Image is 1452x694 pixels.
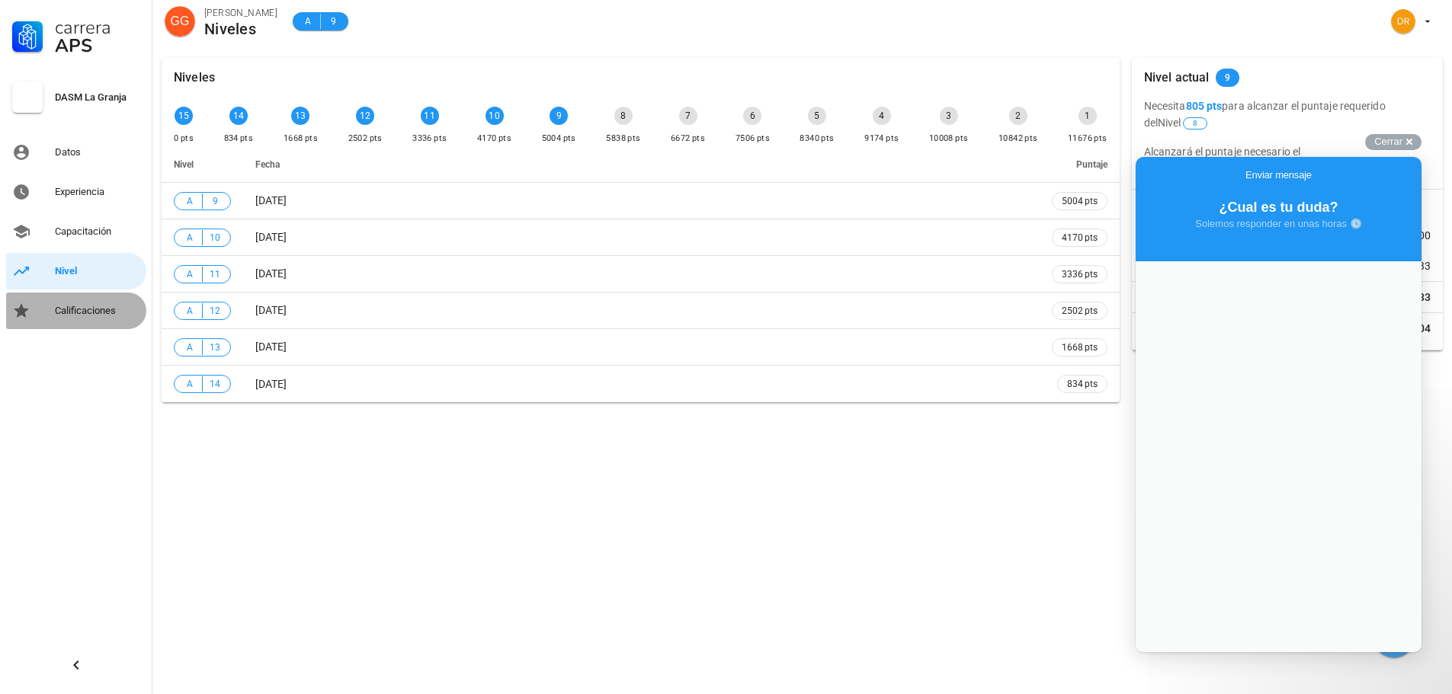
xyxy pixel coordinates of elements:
[1365,134,1422,150] button: Cerrar
[550,107,568,125] div: 9
[1144,98,1431,131] p: Necesita para alcanzar el puntaje requerido del
[184,376,196,392] span: A
[940,107,958,125] div: 3
[1067,376,1098,392] span: 834 pts
[174,131,194,146] div: 0 pts
[184,303,196,318] span: A
[1158,117,1209,129] span: Nivel
[204,5,277,21] div: [PERSON_NAME]
[55,225,140,238] div: Capacitación
[255,267,287,280] span: [DATE]
[174,159,194,170] span: Nivel
[209,230,221,245] span: 10
[284,131,318,146] div: 1668 pts
[327,14,339,29] span: 9
[808,107,826,125] div: 5
[800,131,834,146] div: 8340 pts
[55,18,140,37] div: Carrera
[204,21,277,37] div: Niveles
[209,193,221,209] span: 9
[255,231,287,243] span: [DATE]
[929,131,969,146] div: 10008 pts
[1193,118,1197,129] span: 8
[1076,159,1107,170] span: Puntaje
[679,107,697,125] div: 7
[175,107,193,125] div: 15
[1062,303,1098,318] span: 2502 pts
[55,265,140,277] div: Nivel
[184,267,196,282] span: A
[1062,230,1098,245] span: 4170 pts
[243,146,1040,183] th: Fecha
[224,131,254,146] div: 834 pts
[255,378,287,390] span: [DATE]
[55,186,140,198] div: Experiencia
[743,107,761,125] div: 6
[1144,143,1431,177] p: Alcanzará el puntaje necesario el .
[55,37,140,55] div: APS
[1009,107,1027,125] div: 2
[542,131,576,146] div: 5004 pts
[229,107,248,125] div: 14
[1062,340,1098,355] span: 1668 pts
[356,107,374,125] div: 12
[55,146,140,158] div: Datos
[477,131,511,146] div: 4170 pts
[184,193,196,209] span: A
[1391,9,1415,34] div: avatar
[55,91,140,104] div: DASM La Granja
[671,131,705,146] div: 6672 pts
[165,6,195,37] div: avatar
[6,253,146,289] a: Nivel
[998,131,1038,146] div: 10842 pts
[1040,146,1120,183] th: Puntaje
[606,131,640,146] div: 5838 pts
[1068,131,1107,146] div: 11676 pts
[255,159,280,170] span: Fecha
[348,131,383,146] div: 2502 pts
[873,107,891,125] div: 4
[255,341,287,353] span: [DATE]
[6,293,146,329] a: Calificaciones
[6,174,146,210] a: Experiencia
[486,107,504,125] div: 10
[255,304,287,316] span: [DATE]
[184,340,196,355] span: A
[255,194,287,206] span: [DATE]
[1062,267,1098,282] span: 3336 pts
[209,376,221,392] span: 14
[6,134,146,171] a: Datos
[209,267,221,282] span: 11
[1186,100,1223,112] b: 805 pts
[864,131,899,146] div: 9174 pts
[412,131,447,146] div: 3336 pts
[421,107,439,125] div: 11
[291,107,309,125] div: 13
[162,146,243,183] th: Nivel
[1136,157,1422,652] iframe: Help Scout Beacon - Live Chat, Contact Form, and Knowledge Base
[6,213,146,250] a: Capacitación
[1144,58,1210,98] div: Nivel actual
[209,340,221,355] span: 13
[1062,193,1098,209] span: 5004 pts
[209,303,221,318] span: 12
[1225,69,1230,87] span: 9
[302,14,314,29] span: A
[736,131,770,146] div: 7506 pts
[184,230,196,245] span: A
[1079,107,1097,125] div: 1
[1374,136,1402,147] span: Cerrar
[171,6,190,37] span: GG
[174,58,215,98] div: Niveles
[614,107,633,125] div: 8
[55,305,140,317] div: Calificaciones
